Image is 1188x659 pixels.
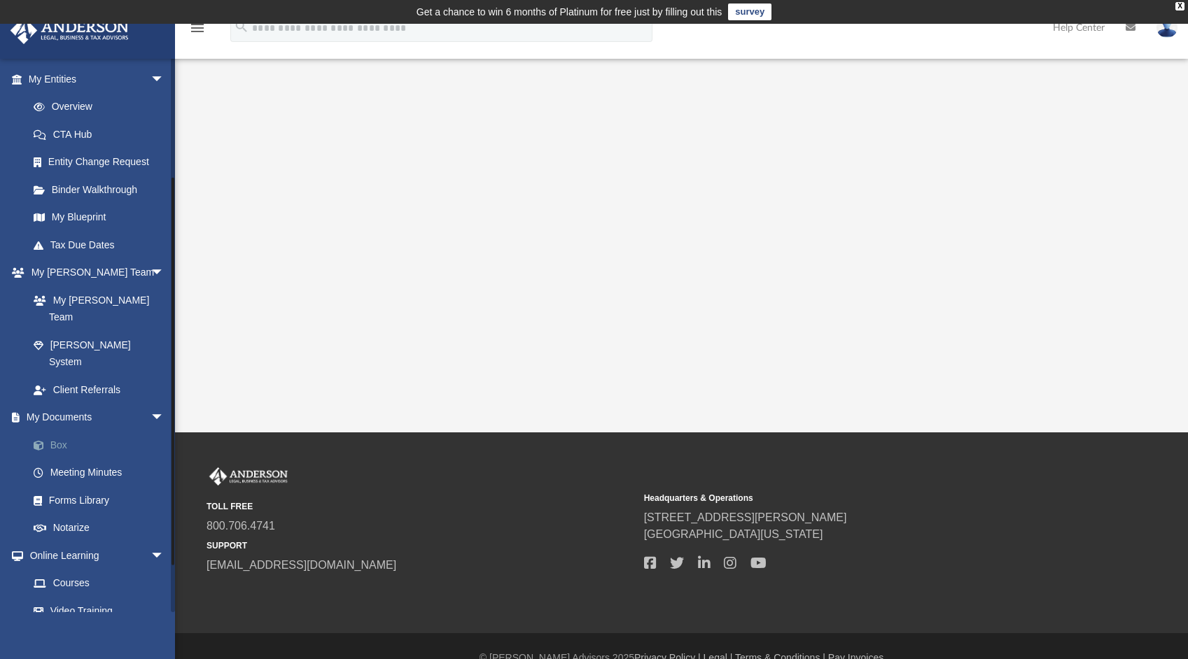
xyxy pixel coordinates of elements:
[1156,17,1177,38] img: User Pic
[20,431,186,459] a: Box
[417,3,722,20] div: Get a chance to win 6 months of Platinum for free just by filling out this
[10,65,186,93] a: My Entitiesarrow_drop_down
[1175,2,1184,10] div: close
[10,541,179,569] a: Online Learningarrow_drop_down
[151,404,179,432] span: arrow_drop_down
[20,204,179,232] a: My Blueprint
[151,65,179,94] span: arrow_drop_down
[20,120,186,148] a: CTA Hub
[644,528,823,540] a: [GEOGRAPHIC_DATA][US_STATE]
[189,27,206,36] a: menu
[20,93,186,121] a: Overview
[10,259,179,287] a: My [PERSON_NAME] Teamarrow_drop_down
[644,492,1072,504] small: Headquarters & Operations
[189,20,206,36] i: menu
[20,231,186,259] a: Tax Due Dates
[151,541,179,570] span: arrow_drop_down
[6,17,133,44] img: Anderson Advisors Platinum Portal
[20,376,179,404] a: Client Referrals
[20,459,186,487] a: Meeting Minutes
[207,539,634,552] small: SUPPORT
[207,467,291,486] img: Anderson Advisors Platinum Portal
[20,486,179,514] a: Forms Library
[20,286,172,331] a: My [PERSON_NAME] Team
[151,259,179,288] span: arrow_drop_down
[207,500,634,513] small: TOLL FREE
[20,331,179,376] a: [PERSON_NAME] System
[20,569,179,597] a: Courses
[207,520,275,532] a: 800.706.4741
[20,514,186,542] a: Notarize
[20,597,172,625] a: Video Training
[234,19,249,34] i: search
[20,148,186,176] a: Entity Change Request
[207,559,396,571] a: [EMAIL_ADDRESS][DOMAIN_NAME]
[10,404,186,432] a: My Documentsarrow_drop_down
[728,3,771,20] a: survey
[644,511,847,523] a: [STREET_ADDRESS][PERSON_NAME]
[20,176,186,204] a: Binder Walkthrough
